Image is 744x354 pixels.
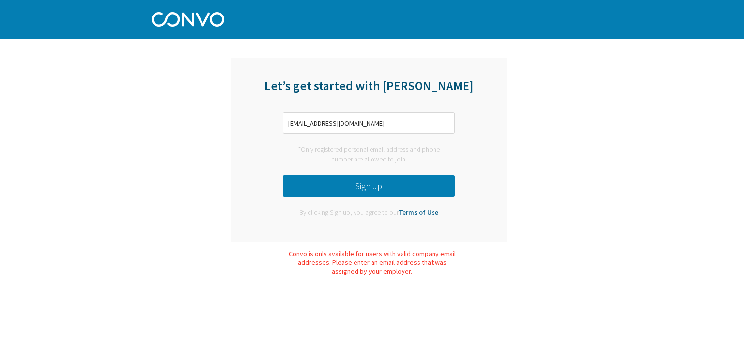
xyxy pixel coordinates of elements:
[292,208,446,218] div: By clicking Sign up, you agree to our
[231,78,507,106] div: Let’s get started with [PERSON_NAME]
[399,208,438,217] a: Terms of Use
[152,10,224,27] img: Convo Logo
[287,249,457,275] div: Convo is only available for users with valid company email addresses. Please enter an email addre...
[283,175,455,197] button: Sign up
[283,145,455,164] div: *Only registered personal email address and phone number are allowed to join.
[283,112,455,134] input: Enter phone number or email address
